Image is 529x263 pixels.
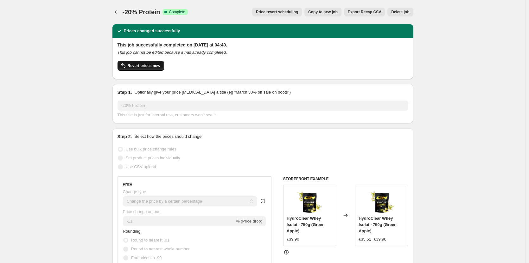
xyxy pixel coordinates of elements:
[126,147,176,151] span: Use bulk price change rules
[304,8,341,16] button: Copy to new job
[344,8,385,16] button: Export Recap CSV
[123,216,235,226] input: -15
[387,8,413,16] button: Delete job
[287,236,299,242] div: €39.90
[118,50,227,55] i: This job cannot be edited because it has already completed.
[112,8,121,16] button: Price change jobs
[369,188,394,213] img: ClearWhey1000g-GreenApple_2000x1950_cdae78d5-b2c9-48f9-a7f7-54597217b253_80x.webp
[124,28,180,34] h2: Prices changed successfully
[236,219,262,223] span: % (Price drop)
[134,133,201,140] p: Select how the prices should change
[131,255,162,260] span: End prices in .99
[374,236,386,242] strike: €39.90
[118,42,408,48] h2: This job successfully completed on [DATE] at 04:40.
[287,216,325,233] span: HydroClear Whey Isolat · 750g (Green Apple)
[252,8,302,16] button: Price revert scheduling
[123,229,141,234] span: Rounding
[359,236,371,242] div: €35.51
[118,113,216,117] span: This title is just for internal use, customers won't see it
[126,164,156,169] span: Use CSV upload
[118,89,132,95] h2: Step 1.
[126,156,180,160] span: Set product prices individually
[118,133,132,140] h2: Step 2.
[308,9,338,15] span: Copy to new job
[134,89,290,95] p: Optionally give your price [MEDICAL_DATA] a title (eg "March 30% off sale on boots")
[118,101,408,111] input: 30% off holiday sale
[123,209,162,214] span: Price change amount
[297,188,322,213] img: ClearWhey1000g-GreenApple_2000x1950_cdae78d5-b2c9-48f9-a7f7-54597217b253_80x.webp
[128,63,160,68] span: Revert prices now
[123,189,146,194] span: Change type
[348,9,381,15] span: Export Recap CSV
[169,9,185,15] span: Complete
[391,9,409,15] span: Delete job
[256,9,298,15] span: Price revert scheduling
[123,182,132,187] h3: Price
[123,9,160,15] span: -20% Protein
[260,198,266,204] div: help
[359,216,397,233] span: HydroClear Whey Isolat · 750g (Green Apple)
[131,238,169,242] span: Round to nearest .01
[131,247,190,251] span: Round to nearest whole number
[118,61,164,71] button: Revert prices now
[283,176,408,181] h6: STOREFRONT EXAMPLE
